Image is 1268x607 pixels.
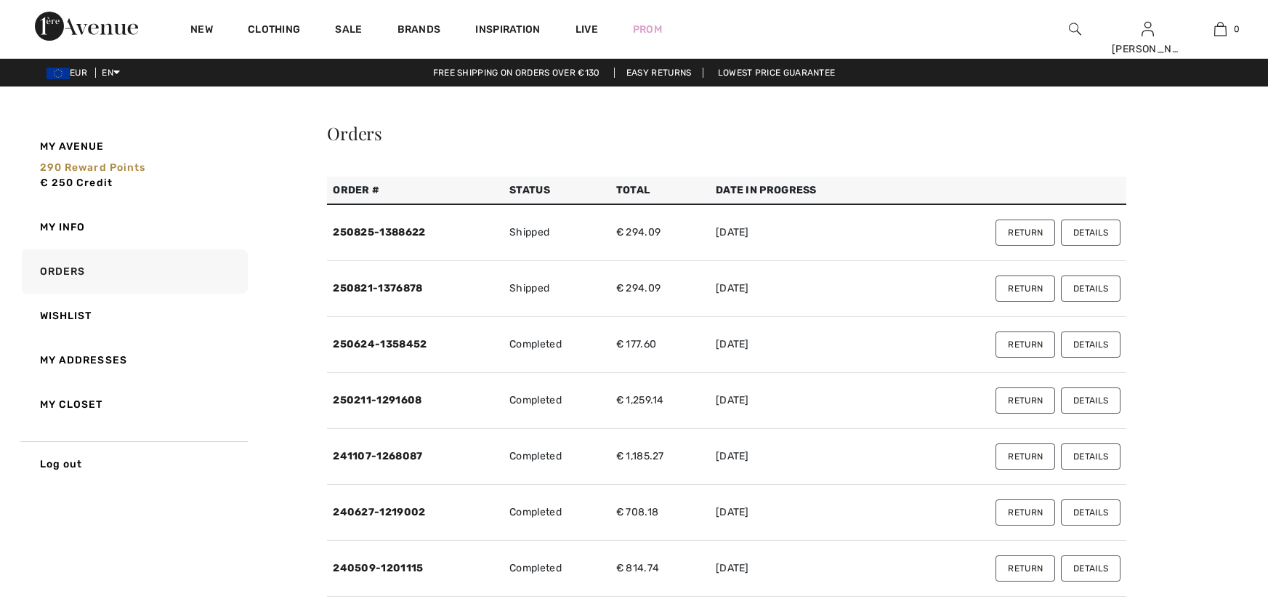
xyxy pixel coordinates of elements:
[504,485,610,541] td: Completed
[421,68,612,78] a: Free shipping on orders over €130
[996,331,1055,358] button: Return
[996,555,1055,582] button: Return
[610,485,710,541] td: € 708.18
[710,177,898,204] th: Date in Progress
[19,441,248,486] a: Log out
[996,276,1055,302] button: Return
[1142,20,1154,38] img: My Info
[19,205,248,249] a: My Info
[1142,22,1154,36] a: Sign In
[710,373,898,429] td: [DATE]
[40,139,105,154] span: My Avenue
[47,68,70,79] img: Euro
[19,249,248,294] a: Orders
[475,23,540,39] span: Inspiration
[248,23,300,39] a: Clothing
[47,68,93,78] span: EUR
[1061,276,1120,302] button: Details
[335,23,362,39] a: Sale
[1061,387,1120,414] button: Details
[504,429,610,485] td: Completed
[610,177,710,204] th: Total
[333,338,427,350] a: 250624-1358452
[1214,20,1227,38] img: My Bag
[333,506,425,518] a: 240627-1219002
[397,23,441,39] a: Brands
[610,204,710,261] td: € 294.09
[504,317,610,373] td: Completed
[710,485,898,541] td: [DATE]
[576,22,598,37] a: Live
[333,562,423,574] a: 240509-1201115
[610,373,710,429] td: € 1,259.14
[19,338,248,382] a: My Addresses
[1061,443,1120,470] button: Details
[710,541,898,597] td: [DATE]
[40,161,146,174] span: 290 Reward points
[1184,20,1256,38] a: 0
[1069,20,1081,38] img: search the website
[504,204,610,261] td: Shipped
[333,226,425,238] a: 250825-1388622
[504,177,610,204] th: Status
[333,450,422,462] a: 241107-1268087
[19,382,248,427] a: My Closet
[710,429,898,485] td: [DATE]
[996,387,1055,414] button: Return
[614,68,704,78] a: Easy Returns
[327,124,1126,142] div: Orders
[1234,23,1240,36] span: 0
[996,220,1055,246] button: Return
[504,261,610,317] td: Shipped
[190,23,213,39] a: New
[610,317,710,373] td: € 177.60
[610,429,710,485] td: € 1,185.27
[610,541,710,597] td: € 814.74
[1061,331,1120,358] button: Details
[102,68,120,78] span: EN
[1061,220,1120,246] button: Details
[504,373,610,429] td: Completed
[1061,555,1120,582] button: Details
[710,204,898,261] td: [DATE]
[333,394,421,406] a: 250211-1291608
[710,317,898,373] td: [DATE]
[710,261,898,317] td: [DATE]
[996,499,1055,526] button: Return
[1112,41,1183,57] div: [PERSON_NAME]
[327,177,504,204] th: Order #
[610,261,710,317] td: € 294.09
[504,541,610,597] td: Completed
[19,294,248,338] a: Wishlist
[633,22,662,37] a: Prom
[40,177,113,189] span: € 250 Credit
[35,12,138,41] img: 1ère Avenue
[706,68,847,78] a: Lowest Price Guarantee
[1061,499,1120,526] button: Details
[996,443,1055,470] button: Return
[333,282,422,294] a: 250821-1376878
